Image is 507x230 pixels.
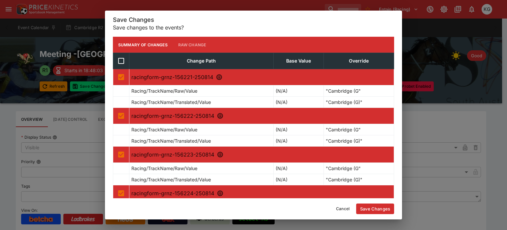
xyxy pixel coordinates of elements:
[113,23,394,31] p: Save changes to the events?
[131,176,211,183] p: Racing/TrackName/Translated/Value
[323,85,394,97] td: "Cambridge (G"
[131,99,211,106] p: Racing/TrackName/Translated/Value
[356,204,394,214] button: Save Changes
[217,151,223,158] svg: R3 - COPRICE WORKING DOG BEEF STAKES PBD
[131,73,392,81] p: racingform-grnz-156221-250814
[131,112,392,120] p: racingform-grnz-156222-250814
[131,151,392,159] p: racingform-grnz-156223-250814
[113,37,173,53] button: Summary of Changes
[323,97,394,108] td: "Cambridge (G)"
[217,190,223,197] svg: R4 - COPRICE WORKING DOG CHICKEN SPRINT PBD
[274,53,323,69] th: Base Value
[129,53,274,69] th: Change Path
[274,174,323,185] td: (N/A)
[323,53,394,69] th: Override
[274,163,323,174] td: (N/A)
[216,74,222,80] svg: R1 - GREYHOUNDS NORTH MAIDEN DISTANCE
[217,113,223,119] svg: R2 - FOLLOW WAIKATO GREYHOUNDS ON FACEBOOK SPRINT PBD
[323,135,394,147] td: "Cambridge (G)"
[274,97,323,108] td: (N/A)
[173,37,212,53] button: Raw Change
[131,165,197,172] p: Racing/TrackName/Raw/Value
[274,135,323,147] td: (N/A)
[131,189,392,197] p: racingform-grnz-156224-250814
[113,16,394,23] h5: Save Changes
[131,87,197,94] p: Racing/TrackName/Raw/Value
[274,124,323,135] td: (N/A)
[131,126,197,133] p: Racing/TrackName/Raw/Value
[323,174,394,185] td: "Cambridge (G)"
[274,85,323,97] td: (N/A)
[323,163,394,174] td: "Cambridge (G"
[131,137,211,144] p: Racing/TrackName/Translated/Value
[323,124,394,135] td: "Cambridge (G"
[332,204,354,214] button: Cancel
